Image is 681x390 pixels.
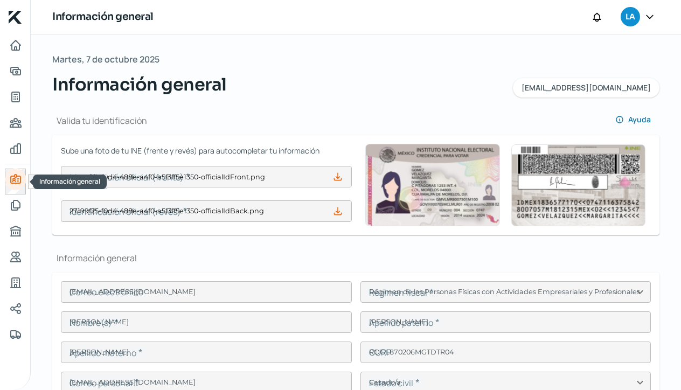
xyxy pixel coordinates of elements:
a: Pago a proveedores [5,112,26,134]
a: Redes sociales [5,298,26,319]
span: Martes, 7 de octubre 2025 [52,52,159,67]
a: Documentos [5,194,26,216]
a: Colateral [5,324,26,345]
button: Ayuda [607,109,659,130]
a: Información general [5,169,26,190]
a: Mis finanzas [5,138,26,159]
span: LA [626,11,635,24]
a: Tus créditos [5,86,26,108]
span: [EMAIL_ADDRESS][DOMAIN_NAME] [522,84,651,92]
span: Sube una foto de tu INE (frente y revés) para autocompletar tu información [61,144,352,157]
a: Inicio [5,34,26,56]
h1: Información general [52,252,659,264]
img: Ejemplo de identificación oficial (revés) [511,144,645,226]
img: Ejemplo de identificación oficial (frente) [365,144,500,226]
a: Adelantar facturas [5,60,26,82]
span: Ayuda [628,116,651,123]
span: Información general [39,177,100,186]
h1: Valida tu identificación [52,115,147,127]
span: Información general [52,72,227,97]
a: Buró de crédito [5,220,26,242]
a: Referencias [5,246,26,268]
a: Industria [5,272,26,294]
h1: Información general [52,9,154,25]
